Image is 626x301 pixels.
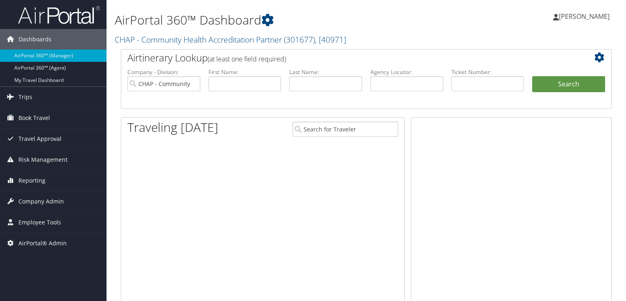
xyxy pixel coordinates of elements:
[18,212,61,233] span: Employee Tools
[209,68,281,76] label: First Name:
[553,4,618,29] a: [PERSON_NAME]
[451,68,524,76] label: Ticket Number:
[18,87,32,107] span: Trips
[18,129,61,149] span: Travel Approval
[18,29,52,50] span: Dashboards
[127,119,218,136] h1: Traveling [DATE]
[127,51,564,65] h2: Airtinerary Lookup
[127,68,200,76] label: Company - Division:
[18,149,68,170] span: Risk Management
[284,34,315,45] span: ( 301677 )
[18,233,67,253] span: AirPortal® Admin
[532,76,605,93] button: Search
[18,191,64,212] span: Company Admin
[115,11,450,29] h1: AirPortal 360™ Dashboard
[293,122,398,137] input: Search for Traveler
[370,68,443,76] label: Agency Locator:
[315,34,346,45] span: , [ 40971 ]
[18,170,45,191] span: Reporting
[115,34,346,45] a: CHAP - Community Health Accreditation Partner
[559,12,610,21] span: [PERSON_NAME]
[18,5,100,25] img: airportal-logo.png
[18,108,50,128] span: Book Travel
[208,54,286,63] span: (at least one field required)
[289,68,362,76] label: Last Name:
